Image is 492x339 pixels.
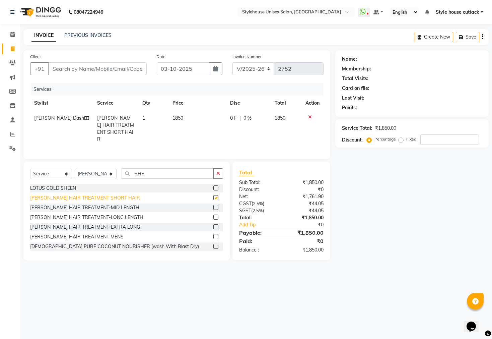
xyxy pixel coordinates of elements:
[375,125,396,132] div: ₹1,850.00
[234,237,281,245] div: Paid:
[342,136,363,144] div: Discount:
[31,83,329,96] div: Services
[342,75,368,82] div: Total Visits:
[122,168,214,179] input: Search or Scan
[239,208,251,214] span: SGST
[234,246,281,253] div: Balance :
[281,179,329,186] div: ₹1,850.00
[97,115,134,142] span: [PERSON_NAME] HAIR TREATMENT SHORT HAIR
[172,115,183,121] span: 1850
[464,312,485,332] iframe: chat widget
[234,193,281,200] div: Net:
[342,56,357,63] div: Name:
[168,96,226,111] th: Price
[234,221,289,228] a: Add Tip
[30,214,143,221] div: [PERSON_NAME] HAIR TREATMENT-LONG LENGTH
[30,194,140,202] div: [PERSON_NAME] HAIR TREATMENT SHORT HAIR
[239,201,252,207] span: CGST
[234,214,281,221] div: Total:
[74,3,103,21] b: 08047224946
[253,201,263,206] span: 2.5%
[30,96,93,111] th: Stylist
[17,3,63,21] img: logo
[64,32,112,38] a: PREVIOUS INVOICES
[31,30,56,42] a: INVOICE
[281,246,329,253] div: ₹1,850.00
[142,115,145,121] span: 1
[30,54,41,60] label: Client
[342,104,357,111] div: Points:
[253,208,263,213] span: 2.5%
[30,62,49,75] button: +91
[289,221,329,228] div: ₹0
[226,96,271,111] th: Disc
[230,115,237,122] span: 0 F
[30,233,124,240] div: [PERSON_NAME] HAIR TREATMENT MENS
[234,179,281,186] div: Sub Total:
[239,169,255,176] span: Total
[234,229,281,237] div: Payable:
[281,193,329,200] div: ₹1,761.90
[138,96,168,111] th: Qty
[232,54,262,60] label: Invoice Number
[239,115,241,122] span: |
[374,136,396,142] label: Percentage
[234,207,281,214] div: ( )
[275,115,285,121] span: 1850
[30,243,199,250] div: [DEMOGRAPHIC_DATA] PURE COCONUT NOURISHER (wash With Blast Dry)
[406,136,416,142] label: Fixed
[34,115,84,121] span: [PERSON_NAME] Dash
[93,96,138,111] th: Service
[436,9,479,16] span: Style house cuttack
[271,96,301,111] th: Total
[281,200,329,207] div: ₹44.05
[30,224,140,231] div: [PERSON_NAME] HAIR TREATMENT-EXTRA LONG
[243,115,252,122] span: 0 %
[30,185,76,192] div: LOTUS GOLD SHEEN
[234,186,281,193] div: Discount:
[342,95,364,102] div: Last Visit:
[30,204,139,211] div: [PERSON_NAME] HAIR TREATMENT-MID LENGTH
[342,125,372,132] div: Service Total:
[157,54,166,60] label: Date
[342,65,371,72] div: Membership:
[456,32,479,42] button: Save
[415,32,453,42] button: Create New
[234,200,281,207] div: ( )
[281,229,329,237] div: ₹1,850.00
[281,237,329,245] div: ₹0
[281,214,329,221] div: ₹1,850.00
[342,85,369,92] div: Card on file:
[281,207,329,214] div: ₹44.05
[48,62,147,75] input: Search by Name/Mobile/Email/Code
[301,96,324,111] th: Action
[281,186,329,193] div: ₹0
